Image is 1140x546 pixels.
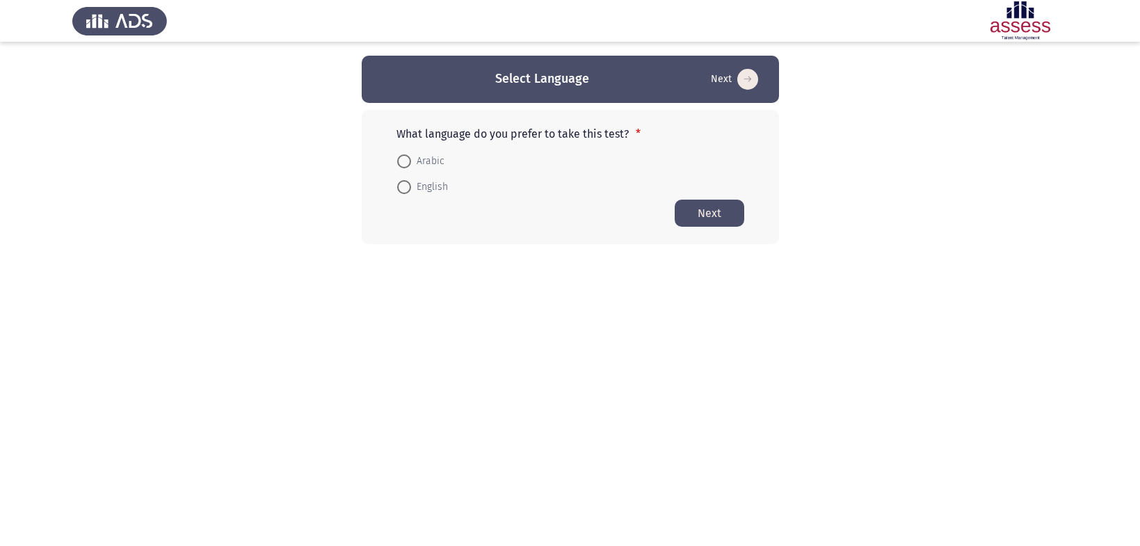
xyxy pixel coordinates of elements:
img: Assessment logo of ASSESS Focus 4 Module Assessment (EN/AR) (Advanced - IB) [973,1,1068,40]
p: What language do you prefer to take this test? [396,127,744,140]
span: Arabic [411,153,444,170]
span: English [411,179,448,195]
button: Start assessment [707,68,762,90]
button: Start assessment [675,200,744,227]
h3: Select Language [495,70,589,88]
img: Assess Talent Management logo [72,1,167,40]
